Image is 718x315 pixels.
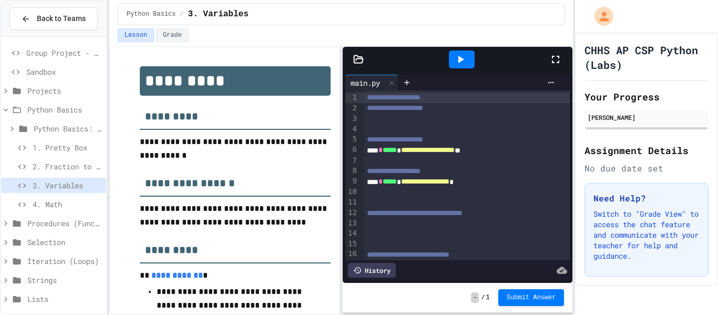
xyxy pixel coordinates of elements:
span: / [180,10,183,18]
button: Submit Answer [498,289,565,306]
div: My Account [583,4,616,28]
div: 6 [345,145,358,155]
div: 7 [345,156,358,166]
span: 3. Variables [188,8,249,21]
span: Procedures (Functions) [27,218,102,229]
h2: Your Progress [584,89,709,104]
div: 2 [345,103,358,114]
div: 12 [345,208,358,218]
span: Back to Teams [37,13,86,24]
span: Selection [27,237,102,248]
button: Back to Teams [9,7,98,30]
span: 4. Math [33,199,102,210]
div: 3 [345,114,358,124]
span: Python Basics: To Reviews [34,123,102,134]
div: 15 [345,239,358,249]
span: Python Basics [127,10,176,18]
p: Switch to "Grade View" to access the chat feature and communicate with your teacher for help and ... [593,209,700,261]
span: Strings [27,275,102,286]
div: 10 [345,187,358,197]
h1: CHHS AP CSP Python (Labs) [584,43,709,72]
div: 14 [345,228,358,239]
span: Iteration (Loops) [27,256,102,267]
div: [PERSON_NAME] [588,113,705,122]
button: Lesson [118,28,154,42]
div: History [348,263,396,278]
div: 13 [345,218,358,229]
span: 1. Pretty Box [33,142,102,153]
span: / [481,293,485,302]
div: main.py [345,77,385,88]
div: 1 [345,93,358,103]
span: 2. Fraction to Decimal [33,161,102,172]
button: Grade [156,28,189,42]
iframe: chat widget [631,227,707,272]
span: 1 [486,293,490,302]
span: Projects [27,85,102,96]
div: main.py [345,75,398,90]
iframe: chat widget [674,273,707,304]
div: 5 [345,134,358,145]
span: Lists [27,293,102,304]
div: 11 [345,197,358,208]
h3: Need Help? [593,192,700,205]
span: 3. Variables [33,180,102,191]
div: 4 [345,124,358,135]
div: 8 [345,166,358,176]
div: 9 [345,176,358,187]
span: Python Basics [27,104,102,115]
div: No due date set [584,162,709,175]
span: Group Project - Mad Libs [26,47,102,58]
div: 17 [345,260,358,270]
span: Submit Answer [507,293,556,302]
div: 16 [345,249,358,259]
span: - [471,292,479,303]
span: Sandbox [26,66,102,77]
h2: Assignment Details [584,143,709,158]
